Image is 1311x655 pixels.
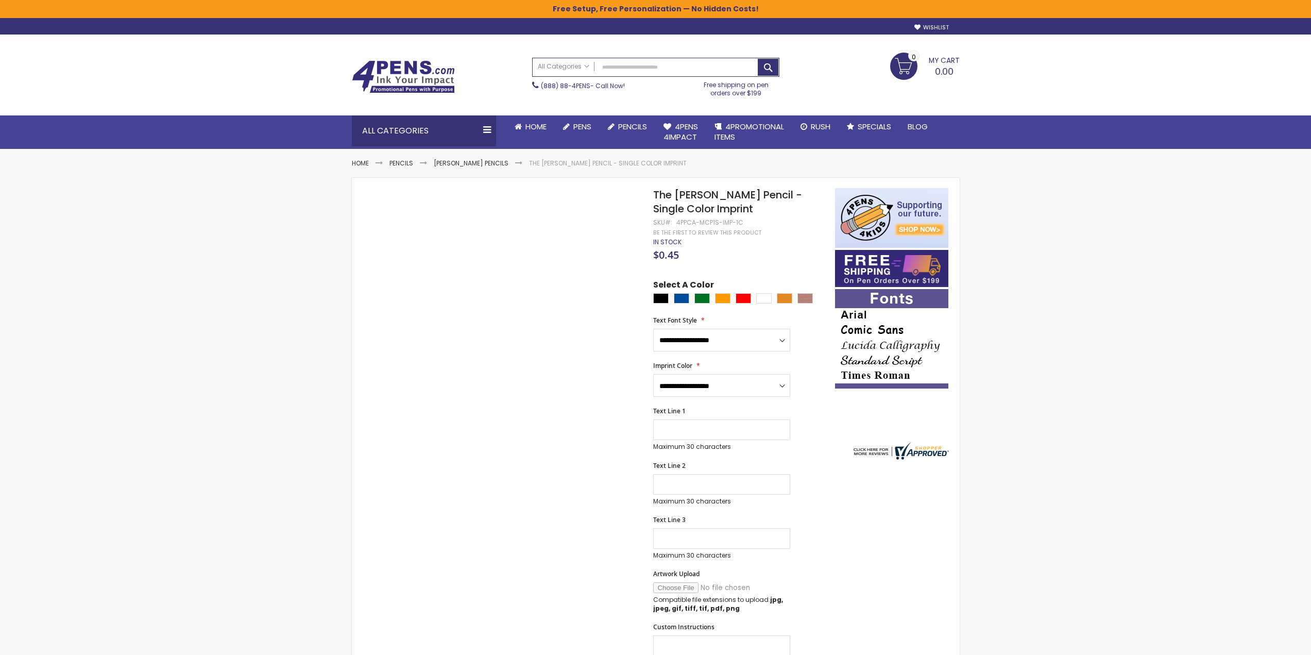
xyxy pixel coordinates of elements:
[674,293,689,304] div: Dark Blue
[352,159,369,167] a: Home
[600,115,655,138] a: Pencils
[653,316,697,325] span: Text Font Style
[653,407,686,415] span: Text Line 1
[694,293,710,304] div: Green
[525,121,547,132] span: Home
[434,159,508,167] a: [PERSON_NAME] Pencils
[756,293,772,304] div: White
[573,121,591,132] span: Pens
[693,77,779,97] div: Free shipping on pen orders over $199
[839,115,899,138] a: Specials
[653,361,692,370] span: Imprint Color
[663,121,698,142] span: 4Pens 4impact
[653,595,783,612] strong: jpg, jpeg, gif, tiff, tif, pdf, png
[811,121,830,132] span: Rush
[529,159,687,167] li: The [PERSON_NAME] Pencil - Single Color Imprint
[851,453,949,462] a: 4pens.com certificate URL
[653,596,790,612] p: Compatible file extensions to upload:
[653,623,714,631] span: Custom Instructions
[912,52,916,62] span: 0
[899,115,936,138] a: Blog
[935,65,954,78] span: 0.00
[715,293,730,304] div: Orange
[653,551,790,560] p: Maximum 30 characters
[736,293,751,304] div: Red
[555,115,600,138] a: Pens
[676,219,743,227] div: 4PPCA-MCP1S-IMP-1C
[858,121,891,132] span: Specials
[792,115,839,138] a: Rush
[653,238,682,246] span: In stock
[777,293,792,304] div: School Bus Yellow
[653,238,682,246] div: Availability
[714,121,784,142] span: 4PROMOTIONAL ITEMS
[506,115,555,138] a: Home
[653,515,686,524] span: Text Line 3
[541,81,590,90] a: (888) 88-4PENS
[706,115,792,149] a: 4PROMOTIONALITEMS
[653,248,679,262] span: $0.45
[653,497,790,506] p: Maximum 30 characters
[653,188,802,216] span: The [PERSON_NAME] Pencil - Single Color Imprint
[533,58,594,75] a: All Categories
[653,569,700,578] span: Artwork Upload
[541,81,625,90] span: - Call Now!
[653,293,669,304] div: Black
[835,188,948,248] img: 4pens 4 kids
[653,461,686,470] span: Text Line 2
[618,121,647,132] span: Pencils
[653,229,761,237] a: Be the first to review this product
[352,115,496,146] div: All Categories
[851,442,949,460] img: 4pens.com widget logo
[890,53,960,78] a: 0.00 0
[835,289,948,389] img: font-personalization-examples
[797,293,813,304] div: Natural
[655,115,706,149] a: 4Pens4impact
[653,279,714,293] span: Select A Color
[389,159,413,167] a: Pencils
[653,218,672,227] strong: SKU
[538,62,589,71] span: All Categories
[835,250,948,287] img: Free shipping on orders over $199
[914,24,949,31] a: Wishlist
[352,60,455,93] img: 4Pens Custom Pens and Promotional Products
[908,121,928,132] span: Blog
[653,443,790,451] p: Maximum 30 characters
